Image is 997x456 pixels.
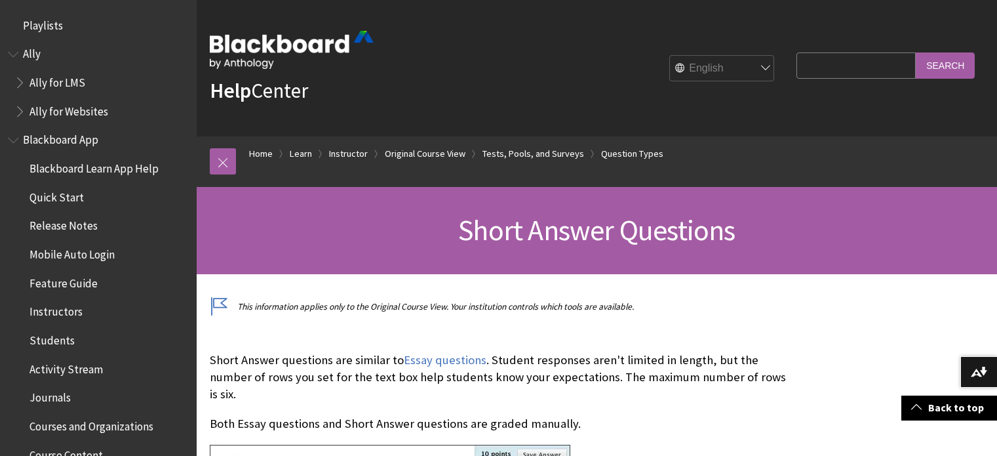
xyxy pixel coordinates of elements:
[29,72,85,89] span: Ally for LMS
[210,77,251,104] strong: Help
[210,77,308,104] a: HelpCenter
[329,146,368,162] a: Instructor
[210,31,374,69] img: Blackboard by Anthology
[210,352,790,404] p: Short Answer questions are similar to . Student responses aren't limited in length, but the numbe...
[404,352,486,368] a: Essay questions
[29,358,103,376] span: Activity Stream
[8,43,189,123] nav: Book outline for Anthology Ally Help
[29,272,98,290] span: Feature Guide
[29,100,108,118] span: Ally for Websites
[23,14,63,32] span: Playlists
[916,52,975,78] input: Search
[458,212,735,248] span: Short Answer Questions
[290,146,312,162] a: Learn
[901,396,997,420] a: Back to top
[249,146,273,162] a: Home
[482,146,584,162] a: Tests, Pools, and Surveys
[29,157,159,175] span: Blackboard Learn App Help
[29,186,84,204] span: Quick Start
[23,43,41,61] span: Ally
[29,387,71,405] span: Journals
[29,215,98,233] span: Release Notes
[8,14,189,37] nav: Book outline for Playlists
[210,415,790,432] p: Both Essay questions and Short Answer questions are graded manually.
[29,243,115,261] span: Mobile Auto Login
[601,146,663,162] a: Question Types
[210,301,790,313] p: This information applies only to the Original Course View. Your institution controls which tools ...
[29,329,75,347] span: Students
[23,129,98,147] span: Blackboard App
[29,301,83,319] span: Instructors
[385,146,465,162] a: Original Course View
[29,415,153,433] span: Courses and Organizations
[670,56,775,82] select: Site Language Selector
